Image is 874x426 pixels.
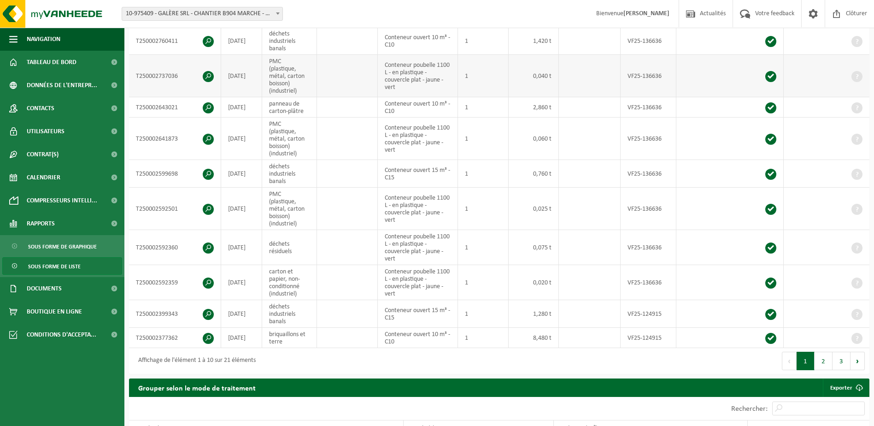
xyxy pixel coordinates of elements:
[509,27,559,55] td: 1,420 t
[221,265,262,300] td: [DATE]
[262,328,317,348] td: briquaillons et terre
[129,27,221,55] td: T250002760411
[815,352,833,370] button: 2
[262,97,317,118] td: panneau de carton-plâtre
[2,257,122,275] a: Sous forme de liste
[129,265,221,300] td: T250002592359
[221,118,262,160] td: [DATE]
[129,160,221,188] td: T250002599698
[262,300,317,328] td: déchets industriels banals
[378,97,458,118] td: Conteneur ouvert 10 m³ - C10
[28,258,81,275] span: Sous forme de liste
[221,300,262,328] td: [DATE]
[27,212,55,235] span: Rapports
[28,238,97,255] span: Sous forme de graphique
[833,352,851,370] button: 3
[378,118,458,160] td: Conteneur poubelle 1100 L - en plastique - couvercle plat - jaune - vert
[27,97,54,120] span: Contacts
[458,97,508,118] td: 1
[378,188,458,230] td: Conteneur poubelle 1100 L - en plastique - couvercle plat - jaune - vert
[509,300,559,328] td: 1,280 t
[134,353,256,369] div: Affichage de l'élément 1 à 10 sur 21 éléments
[2,237,122,255] a: Sous forme de graphique
[458,55,508,97] td: 1
[262,27,317,55] td: déchets industriels banals
[509,97,559,118] td: 2,860 t
[262,118,317,160] td: PMC (plastique, métal, carton boisson) (industriel)
[129,300,221,328] td: T250002399343
[221,55,262,97] td: [DATE]
[27,189,97,212] span: Compresseurs intelli...
[27,166,60,189] span: Calendrier
[221,160,262,188] td: [DATE]
[221,188,262,230] td: [DATE]
[621,97,676,118] td: VF25-136636
[129,230,221,265] td: T250002592360
[509,55,559,97] td: 0,040 t
[27,300,82,323] span: Boutique en ligne
[621,300,676,328] td: VF25-124915
[621,265,676,300] td: VF25-136636
[27,120,65,143] span: Utilisateurs
[378,300,458,328] td: Conteneur ouvert 15 m³ - C15
[458,230,508,265] td: 1
[27,323,96,346] span: Conditions d'accepta...
[731,405,768,413] label: Rechercher:
[621,188,676,230] td: VF25-136636
[782,352,797,370] button: Previous
[621,55,676,97] td: VF25-136636
[27,143,59,166] span: Contrat(s)
[221,97,262,118] td: [DATE]
[509,328,559,348] td: 8,480 t
[262,230,317,265] td: déchets résiduels
[378,328,458,348] td: Conteneur ouvert 10 m³ - C10
[509,265,559,300] td: 0,020 t
[221,27,262,55] td: [DATE]
[509,188,559,230] td: 0,025 t
[458,300,508,328] td: 1
[621,160,676,188] td: VF25-136636
[129,328,221,348] td: T250002377362
[27,74,97,97] span: Données de l'entrepr...
[378,160,458,188] td: Conteneur ouvert 15 m³ - C15
[129,118,221,160] td: T250002641873
[797,352,815,370] button: 1
[27,277,62,300] span: Documents
[458,27,508,55] td: 1
[458,118,508,160] td: 1
[378,27,458,55] td: Conteneur ouvert 10 m³ - C10
[458,188,508,230] td: 1
[509,230,559,265] td: 0,075 t
[851,352,865,370] button: Next
[27,51,76,74] span: Tableau de bord
[378,265,458,300] td: Conteneur poubelle 1100 L - en plastique - couvercle plat - jaune - vert
[378,55,458,97] td: Conteneur poubelle 1100 L - en plastique - couvercle plat - jaune - vert
[509,118,559,160] td: 0,060 t
[129,379,265,396] h2: Grouper selon le mode de traitement
[621,328,676,348] td: VF25-124915
[458,328,508,348] td: 1
[509,160,559,188] td: 0,760 t
[27,28,60,51] span: Navigation
[221,328,262,348] td: [DATE]
[458,160,508,188] td: 1
[621,118,676,160] td: VF25-136636
[262,188,317,230] td: PMC (plastique, métal, carton boisson) (industriel)
[129,188,221,230] td: T250002592501
[823,379,868,397] a: Exporter
[122,7,282,20] span: 10-975409 - GALÈRE SRL - CHANTIER B904 MARCHE - MARCHE-EN-FAMENNE
[621,27,676,55] td: VF25-136636
[129,55,221,97] td: T250002737036
[621,230,676,265] td: VF25-136636
[129,97,221,118] td: T250002643021
[221,230,262,265] td: [DATE]
[262,265,317,300] td: carton et papier, non-conditionné (industriel)
[378,230,458,265] td: Conteneur poubelle 1100 L - en plastique - couvercle plat - jaune - vert
[458,265,508,300] td: 1
[262,55,317,97] td: PMC (plastique, métal, carton boisson) (industriel)
[122,7,283,21] span: 10-975409 - GALÈRE SRL - CHANTIER B904 MARCHE - MARCHE-EN-FAMENNE
[262,160,317,188] td: déchets industriels banals
[623,10,669,17] strong: [PERSON_NAME]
